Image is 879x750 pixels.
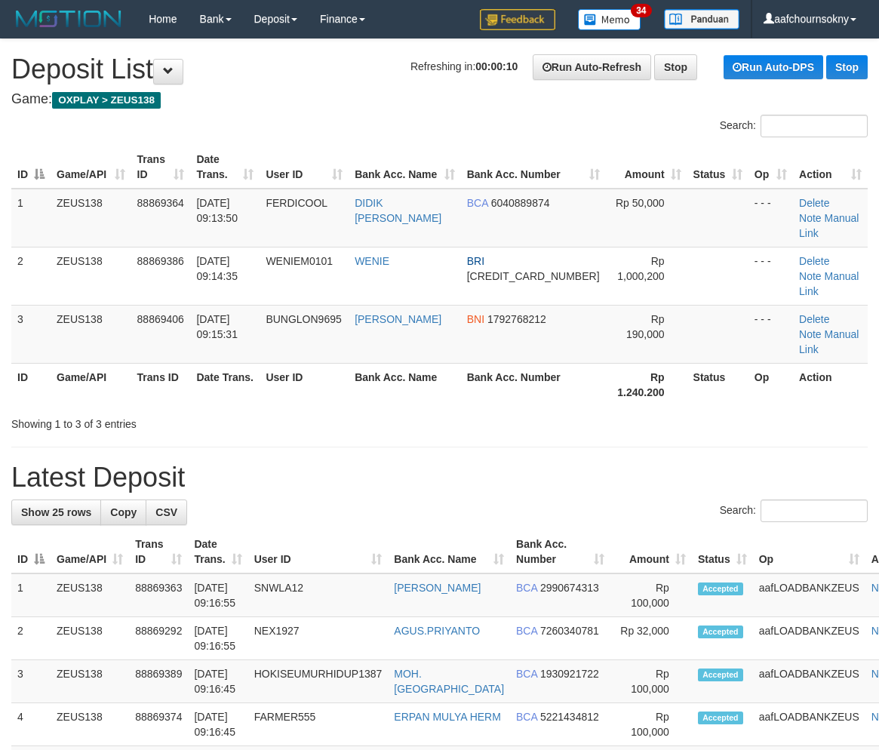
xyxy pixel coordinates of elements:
td: ZEUS138 [51,617,129,660]
td: aafLOADBANKZEUS [753,660,865,703]
th: Date Trans. [190,363,260,406]
span: Copy 5221434812 to clipboard [540,711,599,723]
td: 4 [11,703,51,746]
a: Note [799,270,822,282]
span: BCA [516,625,537,637]
td: ZEUS138 [51,573,129,617]
th: Bank Acc. Name: activate to sort column ascending [349,146,461,189]
th: Action: activate to sort column ascending [793,146,868,189]
span: Copy 2990674313 to clipboard [540,582,599,594]
td: - - - [748,189,793,247]
th: Op: activate to sort column ascending [748,146,793,189]
td: Rp 100,000 [610,660,692,703]
th: Op: activate to sort column ascending [753,530,865,573]
span: OXPLAY > ZEUS138 [52,92,161,109]
a: Note [799,212,822,224]
span: BCA [516,711,537,723]
span: [DATE] 09:15:31 [196,313,238,340]
th: Amount: activate to sort column ascending [610,530,692,573]
img: MOTION_logo.png [11,8,126,30]
td: 2 [11,247,51,305]
span: BRI [467,255,484,267]
td: 88869374 [129,703,188,746]
td: - - - [748,305,793,363]
span: BNI [467,313,484,325]
label: Search: [720,115,868,137]
a: Manual Link [799,328,859,355]
span: Refreshing in: [410,60,518,72]
th: Rp 1.240.200 [606,363,687,406]
a: Run Auto-Refresh [533,54,651,80]
td: 1 [11,573,51,617]
a: Show 25 rows [11,499,101,525]
span: Copy 6040889874 to clipboard [491,197,550,209]
td: Rp 32,000 [610,617,692,660]
span: Copy 343401042797536 to clipboard [467,270,600,282]
th: Date Trans.: activate to sort column ascending [188,530,247,573]
span: [DATE] 09:13:50 [196,197,238,224]
th: User ID [260,363,349,406]
th: Game/API: activate to sort column ascending [51,530,129,573]
th: ID [11,363,51,406]
td: 3 [11,660,51,703]
a: Delete [799,255,829,267]
span: 88869386 [137,255,184,267]
span: Show 25 rows [21,506,91,518]
span: Copy 7260340781 to clipboard [540,625,599,637]
span: CSV [155,506,177,518]
td: ZEUS138 [51,189,131,247]
span: BCA [516,582,537,594]
span: Copy 1930921722 to clipboard [540,668,599,680]
td: [DATE] 09:16:55 [188,617,247,660]
th: Bank Acc. Number [461,363,606,406]
td: ZEUS138 [51,703,129,746]
td: ZEUS138 [51,660,129,703]
a: CSV [146,499,187,525]
span: 34 [631,4,651,17]
span: WENIEM0101 [266,255,333,267]
h1: Latest Deposit [11,463,868,493]
span: FERDICOOL [266,197,327,209]
span: BCA [467,197,488,209]
h4: Game: [11,92,868,107]
input: Search: [761,115,868,137]
span: [DATE] 09:14:35 [196,255,238,282]
td: [DATE] 09:16:45 [188,660,247,703]
th: User ID: activate to sort column ascending [260,146,349,189]
td: 3 [11,305,51,363]
a: [PERSON_NAME] [394,582,481,594]
td: ZEUS138 [51,305,131,363]
td: [DATE] 09:16:45 [188,703,247,746]
span: 88869364 [137,197,184,209]
span: Copy 1792768212 to clipboard [487,313,546,325]
span: Accepted [698,669,743,681]
span: Rp 1,000,200 [617,255,664,282]
td: 88869389 [129,660,188,703]
span: Copy [110,506,137,518]
td: 2 [11,617,51,660]
td: 1 [11,189,51,247]
span: BCA [516,668,537,680]
th: Op [748,363,793,406]
td: HOKISEUMURHIDUP1387 [248,660,389,703]
a: [PERSON_NAME] [355,313,441,325]
a: Stop [654,54,697,80]
span: Accepted [698,626,743,638]
a: Manual Link [799,270,859,297]
td: 88869292 [129,617,188,660]
th: Trans ID [131,363,191,406]
label: Search: [720,499,868,522]
a: Stop [826,55,868,79]
th: Status [687,363,748,406]
th: Bank Acc. Name [349,363,461,406]
td: - - - [748,247,793,305]
a: DIDIK [PERSON_NAME] [355,197,441,224]
th: Action [793,363,868,406]
td: ZEUS138 [51,247,131,305]
span: Rp 50,000 [616,197,665,209]
th: Date Trans.: activate to sort column ascending [190,146,260,189]
img: Button%20Memo.svg [578,9,641,30]
th: Bank Acc. Number: activate to sort column ascending [510,530,610,573]
th: Status: activate to sort column ascending [692,530,753,573]
th: Bank Acc. Name: activate to sort column ascending [388,530,510,573]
